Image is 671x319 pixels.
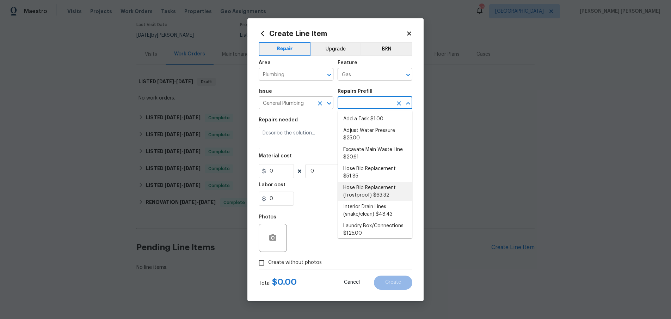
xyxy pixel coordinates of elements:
button: Create [374,276,412,290]
h2: Create Line Item [259,30,406,37]
button: Upgrade [310,42,361,56]
h5: Labor cost [259,182,285,187]
span: Cancel [344,280,360,285]
span: Create [385,280,401,285]
li: Add a Task $1.00 [338,113,412,125]
h5: Repairs needed [259,118,298,122]
h5: Area [259,60,271,65]
span: $ 0.00 [272,278,297,286]
li: Hose Bib Replacement (frostproof) $63.32 [338,182,412,201]
div: Total [259,278,297,287]
button: Clear [315,98,325,108]
h5: Photos [259,215,276,219]
button: Cancel [333,276,371,290]
li: Hose Bib Replacement $51.85 [338,163,412,182]
h5: Repairs Prefill [338,89,373,94]
button: Clear [394,98,404,108]
span: Create without photos [268,259,322,266]
h5: Feature [338,60,357,65]
button: Open [324,98,334,108]
button: Open [324,70,334,80]
button: BRN [361,42,412,56]
button: Repair [259,42,310,56]
li: Interior Drain Lines (snake/clean) $48.43 [338,201,412,220]
button: Close [403,98,413,108]
button: Open [403,70,413,80]
h5: Issue [259,89,272,94]
li: Excavate Main Waste Line $20.61 [338,144,412,163]
li: Adjust Water Pressure $25.00 [338,125,412,144]
li: Laundry Box/Connections $125.00 [338,220,412,239]
h5: Material cost [259,154,292,158]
